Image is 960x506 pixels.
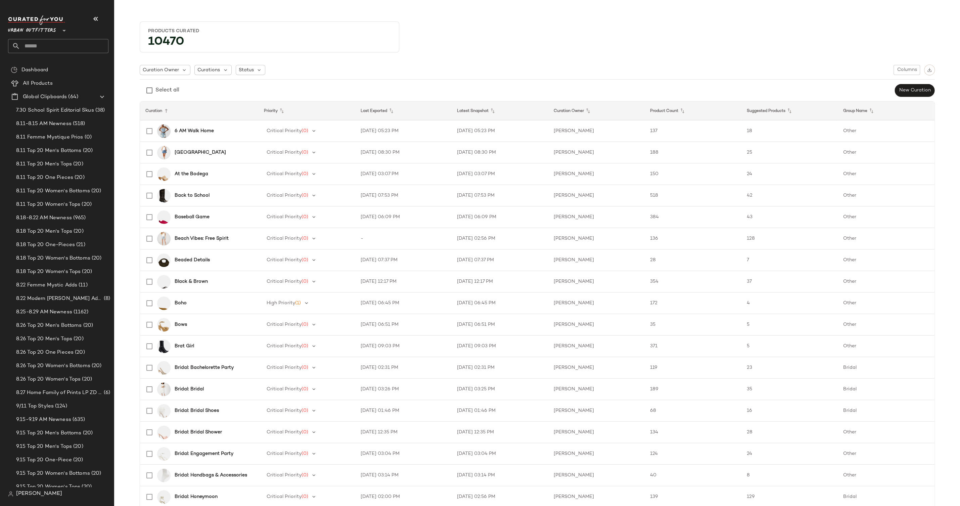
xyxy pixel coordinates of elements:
[452,102,548,120] th: Latest Snapshot
[355,400,452,422] td: [DATE] 01:46 PM
[645,357,741,379] td: 119
[143,37,396,49] div: 10470
[157,383,171,396] img: STEVEMADDEN_APPAREL_BP109225_WHITE_1680.jpg
[645,465,741,486] td: 40
[175,149,226,156] b: [GEOGRAPHIC_DATA]
[741,142,838,163] td: 25
[72,335,84,343] span: (20)
[267,473,302,478] span: Critical Priority
[548,271,645,293] td: [PERSON_NAME]
[548,228,645,249] td: [PERSON_NAME]
[175,493,218,500] b: Bridal: Honeymoon
[452,400,548,422] td: [DATE] 01:46 PM
[16,443,72,451] span: 9.15 Top 20 Men's Tops
[90,362,102,370] span: (20)
[72,160,83,168] span: (20)
[140,102,259,120] th: Curation
[72,308,88,316] span: (1162)
[82,147,93,155] span: (20)
[302,408,308,413] span: (0)
[645,228,741,249] td: 136
[295,301,301,306] span: (1)
[927,68,932,72] img: svg%3e
[16,349,74,356] span: 8.26 Top 20 One Pieces
[741,163,838,185] td: 24
[548,185,645,206] td: [PERSON_NAME]
[741,443,838,465] td: 24
[197,67,220,74] span: Curations
[548,422,645,443] td: [PERSON_NAME]
[16,201,80,208] span: 8.11 Top 20 Women's Tops
[75,241,85,249] span: (21)
[838,271,934,293] td: Other
[302,193,308,198] span: (0)
[175,192,210,199] b: Back to School
[155,86,179,94] div: Select all
[175,429,222,436] b: Bridal: Bridal Shower
[838,249,934,271] td: Other
[452,314,548,336] td: [DATE] 06:51 PM
[741,314,838,336] td: 5
[452,206,548,228] td: [DATE] 06:09 PM
[74,349,85,356] span: (20)
[355,357,452,379] td: [DATE] 02:31 PM
[302,494,308,499] span: (0)
[175,170,208,178] b: At the Bodega
[175,472,247,479] b: Bridal: Handbags & Accessories
[175,127,214,134] b: 6 AM Walk Home
[452,293,548,314] td: [DATE] 06:45 PM
[302,215,308,220] span: (0)
[645,120,741,142] td: 137
[16,160,72,168] span: 8.11 Top 20 Men's Tops
[267,322,302,327] span: Critical Priority
[452,465,548,486] td: [DATE] 03:14 PM
[355,249,452,271] td: [DATE] 07:37 PM
[741,102,838,120] th: Suggested Products
[452,163,548,185] td: [DATE] 03:07 PM
[8,23,56,35] span: Urban Outfitters
[302,322,308,327] span: (0)
[355,422,452,443] td: [DATE] 12:35 PM
[157,340,171,353] img: STEVEMADDEN_SHOES_KLAYTON_BLACK_01.jpg
[645,422,741,443] td: 134
[452,443,548,465] td: [DATE] 03:04 PM
[355,379,452,400] td: [DATE] 03:26 PM
[355,120,452,142] td: [DATE] 05:23 PM
[175,386,204,393] b: Bridal: Bridal
[838,206,934,228] td: Other
[267,344,302,349] span: Critical Priority
[16,335,72,343] span: 8.26 Top 20 Men's Tops
[16,228,72,235] span: 8.18 Top 20 Men's Tops
[80,483,92,491] span: (20)
[302,344,308,349] span: (0)
[899,88,930,93] span: New Curation
[302,430,308,435] span: (0)
[157,490,171,504] img: STEVEMADDEN_SHOES_DEMURE_BONE_01.jpg
[72,120,85,128] span: (518)
[741,206,838,228] td: 43
[548,314,645,336] td: [PERSON_NAME]
[741,120,838,142] td: 18
[267,387,302,392] span: Critical Priority
[897,67,917,73] span: Columns
[157,426,171,439] img: STEVEMADDEN_SHOES_PETUNIA_LT-PINK_01.jpg
[355,336,452,357] td: [DATE] 09:03 PM
[452,271,548,293] td: [DATE] 12:17 PM
[16,107,94,114] span: 7.30 School Spirit Editorial Skus
[452,422,548,443] td: [DATE] 12:35 PM
[302,279,308,284] span: (0)
[16,133,83,141] span: 8.11 Femme Mystique Prios
[355,142,452,163] td: [DATE] 08:30 PM
[548,206,645,228] td: [PERSON_NAME]
[16,147,82,155] span: 8.11 Top 20 Men's Bottoms
[267,408,302,413] span: Critical Priority
[838,185,934,206] td: Other
[838,422,934,443] td: Other
[102,389,110,397] span: (6)
[16,402,54,410] span: 9/11 Top Styles
[355,185,452,206] td: [DATE] 07:53 PM
[838,120,934,142] td: Other
[645,400,741,422] td: 68
[83,133,92,141] span: (0)
[148,28,391,34] div: Products Curated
